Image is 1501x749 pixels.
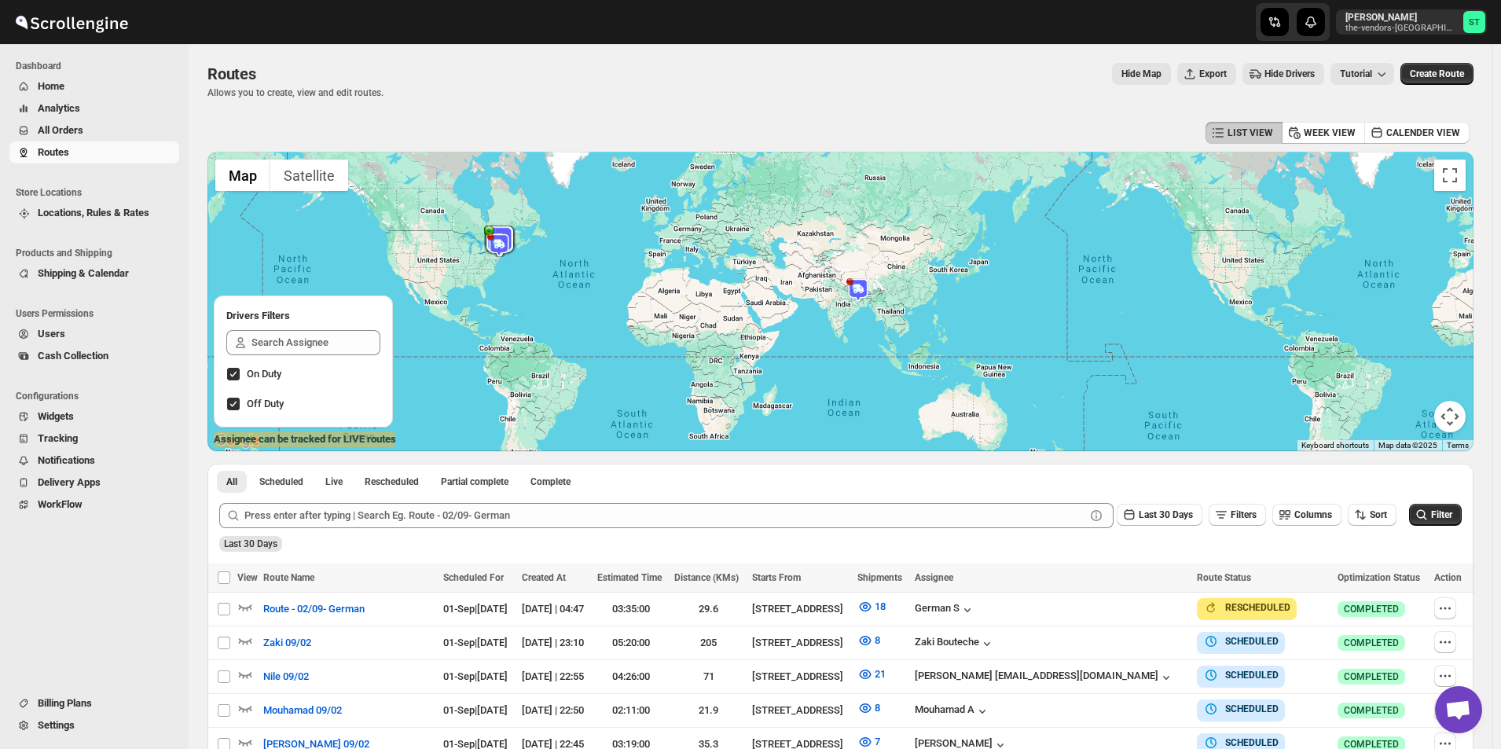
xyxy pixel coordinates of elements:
span: Shipping & Calendar [38,267,129,279]
span: 8 [875,702,880,714]
span: All Orders [38,124,83,136]
span: 01-Sep | [DATE] [443,670,508,682]
button: User menu [1336,9,1487,35]
button: Show satellite imagery [270,160,348,191]
text: ST [1469,17,1480,28]
span: Delivery Apps [38,476,101,488]
button: Home [9,75,179,97]
button: All Orders [9,119,179,141]
button: Widgets [9,406,179,428]
button: Tutorial [1330,63,1394,85]
div: [STREET_ADDRESS] [752,601,848,617]
button: Route - 02/09- German [254,597,374,622]
div: [DATE] | 22:55 [522,669,588,685]
button: Settings [9,714,179,736]
span: Hide Drivers [1264,68,1315,80]
button: Mouhamad A [915,703,990,719]
span: Action [1434,572,1462,583]
span: Starts From [752,572,801,583]
span: Estimated Time [597,572,662,583]
button: Map camera controls [1434,401,1466,432]
div: 29.6 [674,601,743,617]
span: Last 30 Days [224,538,277,549]
button: Filters [1209,504,1266,526]
div: [STREET_ADDRESS] [752,669,848,685]
button: Keyboard shortcuts [1301,440,1369,451]
span: Sort [1370,509,1387,520]
span: Optimization Status [1338,572,1420,583]
button: Tracking [9,428,179,450]
span: All [226,475,237,488]
button: Last 30 Days [1117,504,1202,526]
button: Locations, Rules & Rates [9,202,179,224]
button: Toggle fullscreen view [1434,160,1466,191]
div: [PERSON_NAME] [EMAIL_ADDRESS][DOMAIN_NAME] [915,670,1174,685]
span: Create Route [1410,68,1464,80]
span: Route Status [1197,572,1251,583]
b: SCHEDULED [1225,670,1279,681]
button: Routes [9,141,179,163]
span: Users Permissions [16,307,181,320]
span: On Duty [247,368,281,380]
span: Settings [38,719,75,731]
span: Analytics [38,102,80,114]
div: [DATE] | 22:50 [522,703,588,718]
span: Routes [207,64,256,83]
div: 02:11:00 [597,703,666,718]
b: SCHEDULED [1225,737,1279,748]
button: Zaki 09/02 [254,630,321,655]
button: SCHEDULED [1203,701,1279,717]
div: German S [915,602,975,618]
div: [STREET_ADDRESS] [752,635,848,651]
button: Zaki Bouteche [915,636,995,652]
div: [STREET_ADDRESS] [752,703,848,718]
img: ScrollEngine [13,2,130,42]
b: SCHEDULED [1225,703,1279,714]
span: Filters [1231,509,1257,520]
span: Mouhamad 09/02 [263,703,342,718]
span: Rescheduled [365,475,419,488]
span: Live [325,475,343,488]
button: WEEK VIEW [1282,122,1365,144]
span: Store Locations [16,186,181,199]
span: Dashboard [16,60,181,72]
button: Users [9,323,179,345]
span: Tutorial [1340,68,1372,80]
span: 8 [875,634,880,646]
p: the-vendors-[GEOGRAPHIC_DATA] [1345,24,1457,33]
button: Export [1177,63,1236,85]
button: LIST VIEW [1206,122,1283,144]
button: 18 [848,594,895,619]
button: SCHEDULED [1203,667,1279,683]
span: Columns [1294,509,1332,520]
span: Created At [522,572,566,583]
button: CALENDER VIEW [1364,122,1470,144]
div: [DATE] | 04:47 [522,601,588,617]
span: COMPLETED [1344,704,1399,717]
span: Products and Shipping [16,247,181,259]
h2: Drivers Filters [226,308,380,324]
div: 205 [674,635,743,651]
input: Search Assignee [251,330,380,355]
button: Sort [1348,504,1396,526]
span: Export [1199,68,1227,80]
span: 01-Sep | [DATE] [443,637,508,648]
button: Analytics [9,97,179,119]
button: Create Route [1400,63,1473,85]
button: SCHEDULED [1203,633,1279,649]
span: Filter [1431,509,1452,520]
span: Scheduled For [443,572,504,583]
div: 71 [674,669,743,685]
span: Widgets [38,410,74,422]
span: Tracking [38,432,78,444]
span: WorkFlow [38,498,83,510]
p: Allows you to create, view and edit routes. [207,86,384,99]
img: Google [211,431,263,451]
button: 21 [848,662,895,687]
button: Map action label [1112,63,1171,85]
p: [PERSON_NAME] [1345,11,1457,24]
a: Terms (opens in new tab) [1447,441,1469,450]
span: 18 [875,600,886,612]
span: Nile 09/02 [263,669,309,685]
